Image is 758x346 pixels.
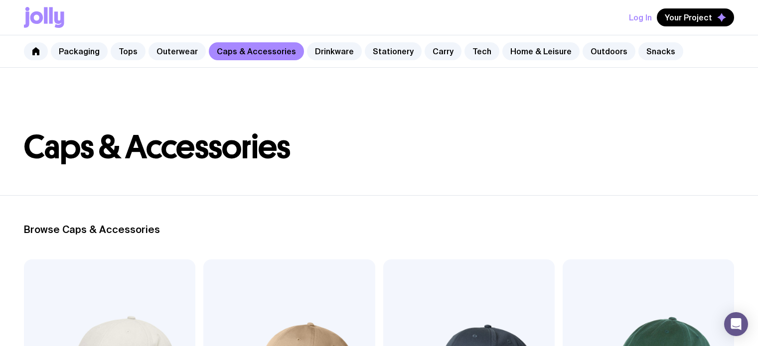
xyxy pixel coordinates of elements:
a: Packaging [51,42,108,60]
a: Caps & Accessories [209,42,304,60]
h1: Caps & Accessories [24,131,734,163]
button: Your Project [657,8,734,26]
a: Stationery [365,42,422,60]
a: Outerwear [149,42,206,60]
a: Tech [464,42,499,60]
span: Your Project [665,12,712,22]
button: Log In [629,8,652,26]
a: Home & Leisure [502,42,580,60]
a: Snacks [638,42,683,60]
a: Outdoors [583,42,635,60]
h2: Browse Caps & Accessories [24,224,734,235]
a: Tops [111,42,146,60]
a: Drinkware [307,42,362,60]
a: Carry [425,42,461,60]
div: Open Intercom Messenger [724,312,748,336]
